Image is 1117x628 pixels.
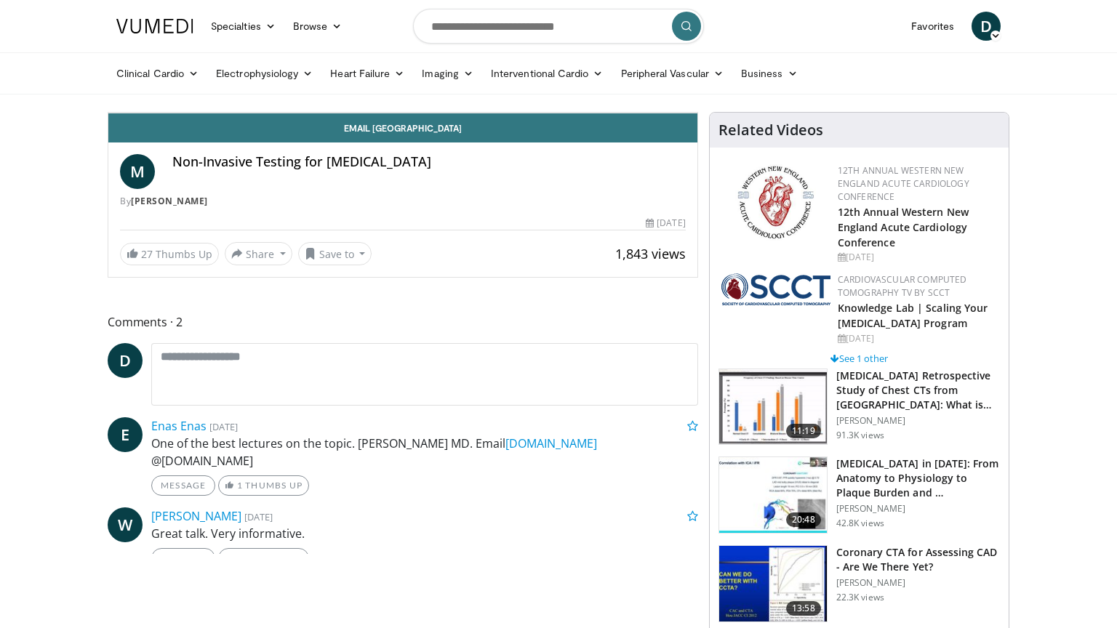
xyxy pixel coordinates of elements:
[838,332,997,345] div: [DATE]
[719,457,827,533] img: 823da73b-7a00-425d-bb7f-45c8b03b10c3.150x105_q85_crop-smart_upscale.jpg
[836,518,884,529] p: 42.8K views
[646,217,685,230] div: [DATE]
[838,301,988,330] a: Knowledge Lab | Scaling Your [MEDICAL_DATA] Program
[838,251,997,264] div: [DATE]
[120,243,219,265] a: 27 Thumbs Up
[116,19,193,33] img: VuMedi Logo
[172,154,686,170] h4: Non-Invasive Testing for [MEDICAL_DATA]
[482,59,612,88] a: Interventional Cardio
[413,59,482,88] a: Imaging
[237,480,243,491] span: 1
[207,59,321,88] a: Electrophysiology
[902,12,963,41] a: Favorites
[108,59,207,88] a: Clinical Cardio
[836,577,1000,589] p: [PERSON_NAME]
[836,430,884,441] p: 91.3K views
[718,369,1000,446] a: 11:19 [MEDICAL_DATA] Retrospective Study of Chest CTs from [GEOGRAPHIC_DATA]: What is the Re… [PE...
[108,343,143,378] a: D
[836,545,1000,574] h3: Coronary CTA for Assessing CAD - Are We There Yet?
[836,456,1000,500] h3: [MEDICAL_DATA] in [DATE]: From Anatomy to Physiology to Plaque Burden and …
[838,205,969,249] a: 12th Annual Western New England Acute Cardiology Conference
[321,59,413,88] a: Heart Failure
[108,113,697,142] a: Email [GEOGRAPHIC_DATA]
[141,247,153,261] span: 27
[209,420,238,433] small: [DATE]
[120,154,155,189] a: M
[836,415,1000,427] p: [PERSON_NAME]
[735,164,816,241] img: 0954f259-7907-4053-a817-32a96463ecc8.png.150x105_q85_autocrop_double_scale_upscale_version-0.2.png
[732,59,806,88] a: Business
[120,195,686,208] div: By
[151,418,207,434] a: Enas Enas
[786,424,821,438] span: 11:19
[151,435,698,470] p: One of the best lectures on the topic. [PERSON_NAME] MD. Email @[DOMAIN_NAME]
[413,9,704,44] input: Search topics, interventions
[719,546,827,621] img: 34b2b9a4-89e5-4b8c-b553-8a638b61a706.150x105_q85_crop-smart_upscale.jpg
[218,475,309,496] a: 1 Thumbs Up
[615,245,686,262] span: 1,843 views
[202,12,284,41] a: Specialties
[505,435,597,451] a: [DOMAIN_NAME]
[108,313,698,331] span: Comments 2
[237,552,243,563] span: 1
[719,369,827,445] img: c2eb46a3-50d3-446d-a553-a9f8510c7760.150x105_q85_crop-smart_upscale.jpg
[786,512,821,527] span: 20:48
[108,507,143,542] a: W
[838,164,969,203] a: 12th Annual Western New England Acute Cardiology Conference
[830,352,888,365] a: See 1 other
[721,273,830,305] img: 51a70120-4f25-49cc-93a4-67582377e75f.png.150x105_q85_autocrop_double_scale_upscale_version-0.2.png
[718,121,823,139] h4: Related Videos
[612,59,732,88] a: Peripheral Vascular
[131,195,208,207] a: [PERSON_NAME]
[836,592,884,603] p: 22.3K views
[836,369,1000,412] h3: [MEDICAL_DATA] Retrospective Study of Chest CTs from [GEOGRAPHIC_DATA]: What is the Re…
[298,242,372,265] button: Save to
[108,417,143,452] a: E
[972,12,1001,41] a: D
[836,503,1000,515] p: [PERSON_NAME]
[718,545,1000,622] a: 13:58 Coronary CTA for Assessing CAD - Are We There Yet? [PERSON_NAME] 22.3K views
[151,525,698,542] p: Great talk. Very informative.
[218,548,309,568] a: 1 Thumbs Up
[151,508,241,524] a: [PERSON_NAME]
[151,548,215,568] a: Message
[786,601,821,616] span: 13:58
[284,12,351,41] a: Browse
[244,510,273,523] small: [DATE]
[718,456,1000,534] a: 20:48 [MEDICAL_DATA] in [DATE]: From Anatomy to Physiology to Plaque Burden and … [PERSON_NAME] 4...
[151,475,215,496] a: Message
[838,273,967,299] a: Cardiovascular Computed Tomography TV by SCCT
[225,242,292,265] button: Share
